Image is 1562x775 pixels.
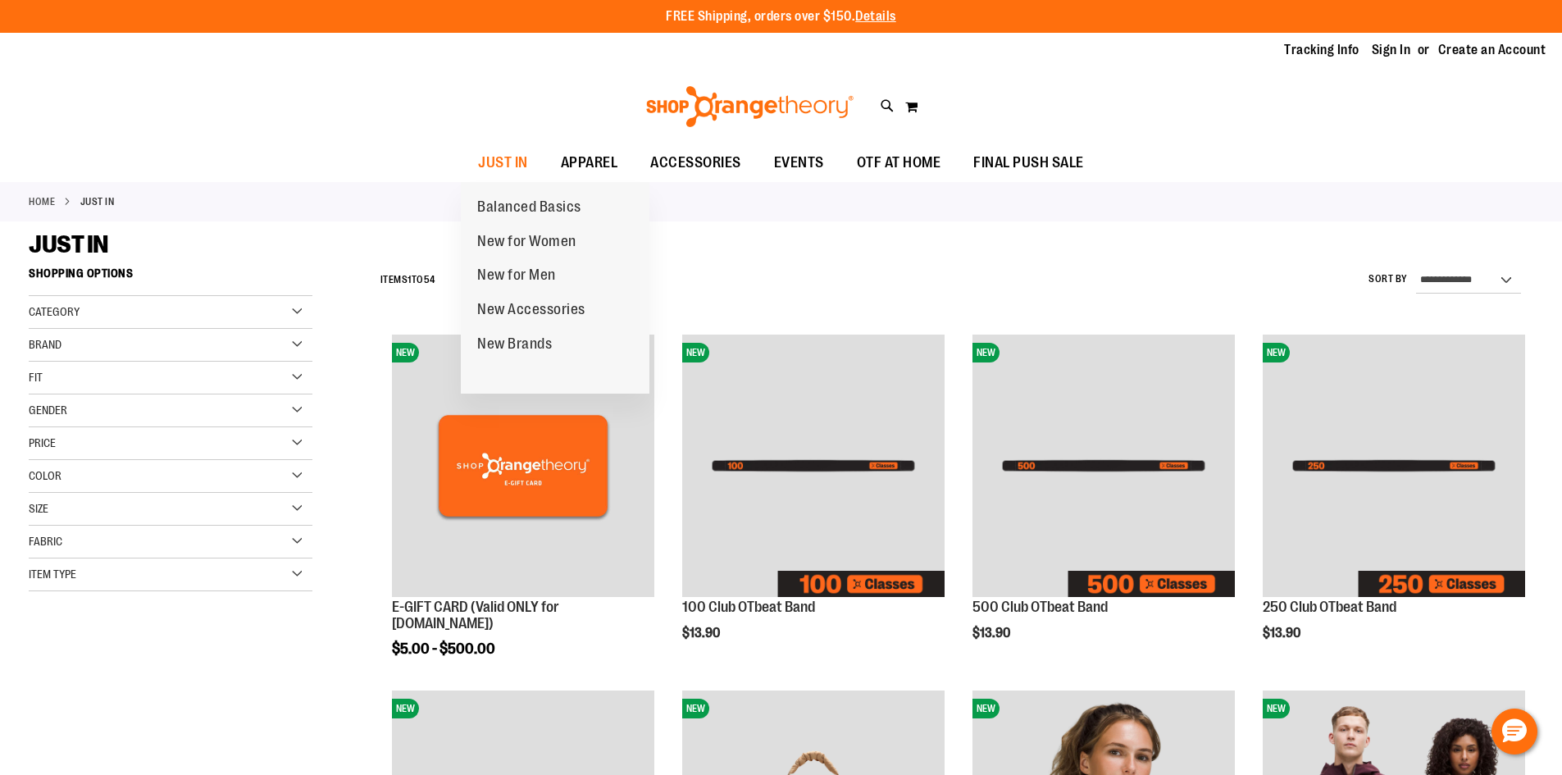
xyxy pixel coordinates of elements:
span: JUST IN [29,230,108,258]
img: Image of 100 Club OTbeat Band [682,335,945,597]
a: EVENTS [758,144,840,182]
span: New Brands [477,335,552,356]
a: FINAL PUSH SALE [957,144,1100,182]
span: Balanced Basics [477,198,581,219]
span: $13.90 [972,626,1013,641]
a: 500 Club OTbeat Band [972,599,1108,615]
h2: Items to [380,267,435,293]
a: Home [29,194,55,209]
span: $5.00 - $500.00 [392,641,495,657]
label: Sort By [1368,272,1408,286]
span: NEW [682,699,709,718]
img: Image of 500 Club OTbeat Band [972,335,1235,597]
button: Hello, have a question? Let’s chat. [1491,709,1537,754]
a: 100 Club OTbeat Band [682,599,815,615]
a: Image of 100 Club OTbeat BandNEW [682,335,945,599]
span: Size [29,502,48,515]
span: NEW [972,699,1000,718]
a: Image of 250 Club OTbeat BandNEW [1263,335,1525,599]
a: Sign In [1372,41,1411,59]
span: NEW [682,343,709,362]
span: FINAL PUSH SALE [973,144,1084,181]
a: Details [855,9,896,24]
a: 250 Club OTbeat Band [1263,599,1396,615]
span: ACCESSORIES [650,144,741,181]
a: New Brands [461,327,568,362]
span: Category [29,305,80,318]
span: NEW [392,699,419,718]
span: Gender [29,403,67,417]
span: NEW [1263,343,1290,362]
span: NEW [1263,699,1290,718]
a: Balanced Basics [461,190,598,225]
a: New Accessories [461,293,602,327]
span: New for Women [477,233,576,253]
div: product [674,326,953,674]
div: product [1255,326,1533,674]
span: APPAREL [561,144,618,181]
img: E-GIFT CARD (Valid ONLY for ShopOrangetheory.com) [392,335,654,597]
div: product [964,326,1243,674]
img: Shop Orangetheory [644,86,856,127]
span: 54 [424,274,435,285]
img: Image of 250 Club OTbeat Band [1263,335,1525,597]
strong: Shopping Options [29,259,312,296]
span: Item Type [29,568,76,581]
span: Price [29,436,56,449]
strong: JUST IN [80,194,115,209]
a: New for Men [461,258,572,293]
span: 1 [408,274,412,285]
a: E-GIFT CARD (Valid ONLY for ShopOrangetheory.com)NEW [392,335,654,599]
span: Brand [29,338,61,351]
a: ACCESSORIES [634,144,758,182]
span: Fit [29,371,43,384]
a: Create an Account [1438,41,1546,59]
span: NEW [972,343,1000,362]
a: E-GIFT CARD (Valid ONLY for [DOMAIN_NAME]) [392,599,559,631]
span: New for Men [477,267,556,287]
span: Fabric [29,535,62,548]
span: New Accessories [477,301,585,321]
span: $13.90 [682,626,722,641]
p: FREE Shipping, orders over $150. [666,7,896,26]
ul: JUST IN [461,182,649,394]
span: Color [29,469,61,482]
a: Tracking Info [1284,41,1359,59]
a: New for Women [461,225,593,259]
a: OTF AT HOME [840,144,958,182]
span: OTF AT HOME [857,144,941,181]
span: EVENTS [774,144,824,181]
a: APPAREL [544,144,635,182]
span: $13.90 [1263,626,1303,641]
a: Image of 500 Club OTbeat BandNEW [972,335,1235,599]
div: product [384,326,663,698]
span: NEW [392,343,419,362]
a: JUST IN [462,144,544,181]
span: JUST IN [478,144,528,181]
